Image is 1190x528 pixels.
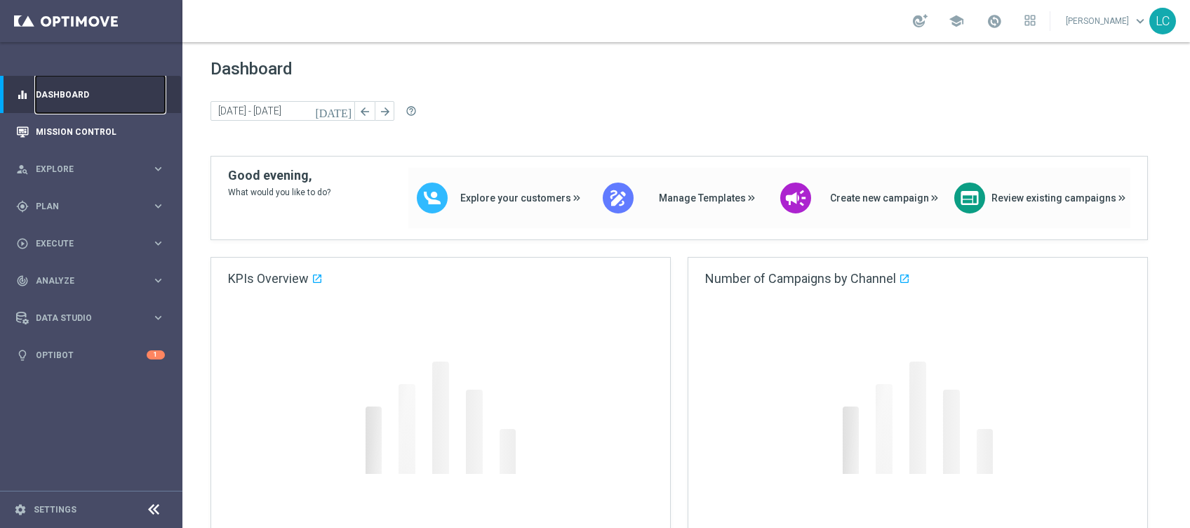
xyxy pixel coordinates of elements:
div: Dashboard [16,76,165,113]
i: keyboard_arrow_right [152,199,165,213]
button: track_changes Analyze keyboard_arrow_right [15,275,166,286]
i: keyboard_arrow_right [152,162,165,176]
button: person_search Explore keyboard_arrow_right [15,164,166,175]
div: Mission Control [16,113,165,150]
i: equalizer [16,88,29,101]
span: Explore [36,165,152,173]
button: Mission Control [15,126,166,138]
i: keyboard_arrow_right [152,237,165,250]
button: play_circle_outline Execute keyboard_arrow_right [15,238,166,249]
button: lightbulb Optibot 1 [15,350,166,361]
div: Plan [16,200,152,213]
i: lightbulb [16,349,29,362]
i: play_circle_outline [16,237,29,250]
i: settings [14,503,27,516]
i: keyboard_arrow_right [152,311,165,324]
a: [PERSON_NAME]keyboard_arrow_down [1064,11,1149,32]
a: Optibot [36,336,147,374]
span: Plan [36,202,152,211]
div: Analyze [16,275,152,287]
span: Analyze [36,277,152,285]
div: 1 [147,350,165,359]
div: Explore [16,163,152,176]
button: gps_fixed Plan keyboard_arrow_right [15,201,166,212]
a: Settings [34,506,76,514]
span: Data Studio [36,314,152,322]
a: Dashboard [36,76,165,113]
span: school [949,13,964,29]
div: LC [1149,8,1176,34]
i: gps_fixed [16,200,29,213]
i: person_search [16,163,29,176]
div: Data Studio [16,312,152,324]
span: keyboard_arrow_down [1132,13,1148,29]
i: keyboard_arrow_right [152,274,165,287]
button: Data Studio keyboard_arrow_right [15,312,166,324]
i: track_changes [16,275,29,287]
div: Execute [16,237,152,250]
div: Optibot [16,336,165,374]
a: Mission Control [36,113,165,150]
span: Execute [36,239,152,248]
button: equalizer Dashboard [15,89,166,100]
